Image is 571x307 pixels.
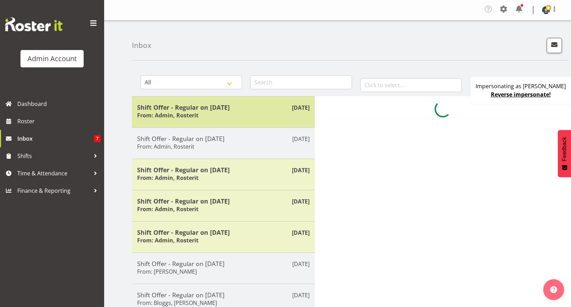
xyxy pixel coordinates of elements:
[94,135,101,142] span: 7
[491,91,551,98] a: Reverse impersonate!
[17,185,90,196] span: Finance & Reporting
[542,6,550,14] img: wu-kevin5aaed71ed01d5805973613cd15694a89.png
[137,135,310,142] h5: Shift Offer - Regular on [DATE]
[360,78,462,92] input: Click to select...
[17,99,101,109] span: Dashboard
[17,168,90,179] span: Time & Attendance
[137,197,310,205] h5: Shift Offer - Regular on [DATE]
[27,53,77,64] div: Admin Account
[17,116,101,126] span: Roster
[250,75,352,89] input: Search
[292,135,310,143] p: [DATE]
[292,103,310,112] p: [DATE]
[137,174,199,181] h6: From: Admin, Rosterit
[137,103,310,111] h5: Shift Offer - Regular on [DATE]
[17,133,94,144] span: Inbox
[292,166,310,174] p: [DATE]
[137,143,194,150] h6: From: Admin, Rosterit
[292,260,310,268] p: [DATE]
[17,151,90,161] span: Shifts
[137,260,310,267] h5: Shift Offer - Regular on [DATE]
[5,17,62,31] img: Rosterit website logo
[550,286,557,293] img: help-xxl-2.png
[137,291,310,299] h5: Shift Offer - Regular on [DATE]
[137,237,199,244] h6: From: Admin, Rosterit
[558,130,571,177] button: Feedback - Show survey
[292,291,310,299] p: [DATE]
[137,268,197,275] h6: From: [PERSON_NAME]
[137,112,199,119] h6: From: Admin, Rosterit
[561,137,568,161] span: Feedback
[137,299,217,306] h6: From: Bloggs, [PERSON_NAME]
[292,197,310,206] p: [DATE]
[137,206,199,213] h6: From: Admin, Rosterit
[137,229,310,236] h5: Shift Offer - Regular on [DATE]
[476,82,566,90] p: Impersonating as [PERSON_NAME]
[292,229,310,237] p: [DATE]
[132,41,151,49] h4: Inbox
[137,166,310,174] h5: Shift Offer - Regular on [DATE]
